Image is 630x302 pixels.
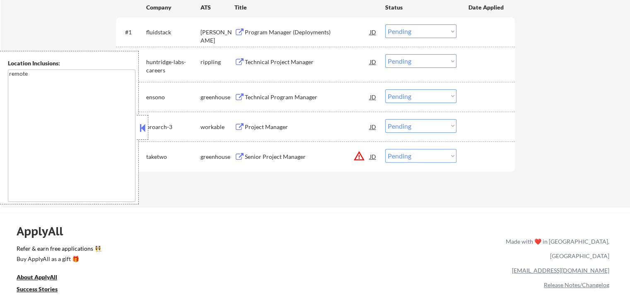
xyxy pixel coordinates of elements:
[369,54,377,69] div: JD
[245,58,370,66] div: Technical Project Manager
[17,256,99,262] div: Buy ApplyAll as a gift 🎁
[146,93,200,101] div: ensono
[369,89,377,104] div: JD
[544,281,609,288] a: Release Notes/Changelog
[245,93,370,101] div: Technical Program Manager
[234,3,377,12] div: Title
[146,123,200,131] div: proarch-3
[369,119,377,134] div: JD
[200,153,234,161] div: greenhouse
[200,3,234,12] div: ATS
[353,150,365,162] button: warning_amber
[245,153,370,161] div: Senior Project Manager
[8,59,135,67] div: Location Inclusions:
[17,273,69,283] a: About ApplyAll
[17,254,99,265] a: Buy ApplyAll as a gift 🎁
[17,224,72,238] div: ApplyAll
[17,273,57,280] u: About ApplyAll
[17,285,69,295] a: Success Stories
[245,28,370,36] div: Program Manager (Deployments)
[369,149,377,164] div: JD
[200,123,234,131] div: workable
[369,24,377,39] div: JD
[17,285,58,292] u: Success Stories
[468,3,505,12] div: Date Applied
[17,246,333,254] a: Refer & earn free applications 👯‍♀️
[245,123,370,131] div: Project Manager
[146,3,200,12] div: Company
[146,28,200,36] div: fluidstack
[125,28,140,36] div: #1
[502,234,609,263] div: Made with ❤️ in [GEOGRAPHIC_DATA], [GEOGRAPHIC_DATA]
[200,28,234,44] div: [PERSON_NAME]
[146,58,200,74] div: huntridge-labs-careers
[146,153,200,161] div: taketwo
[512,267,609,274] a: [EMAIL_ADDRESS][DOMAIN_NAME]
[200,93,234,101] div: greenhouse
[200,58,234,66] div: rippling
